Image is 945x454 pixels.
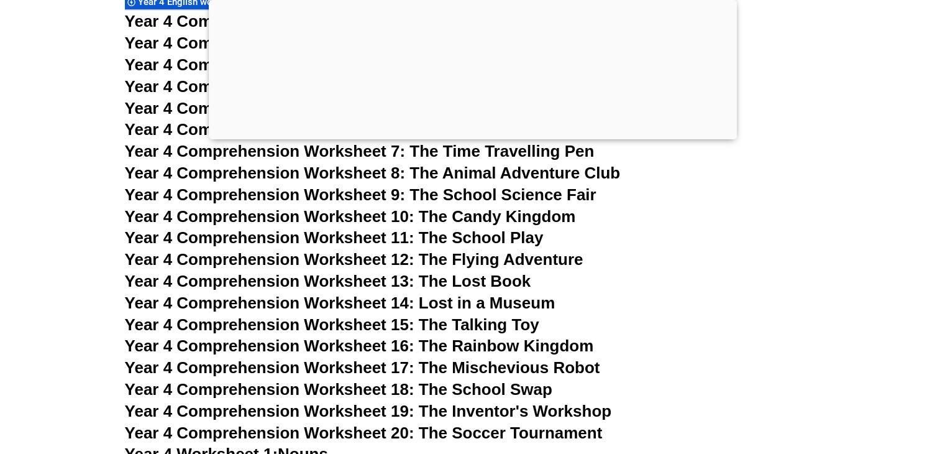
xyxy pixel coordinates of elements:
a: Year 4 Comprehension Worksheet 19: The Inventor's Workshop [125,402,612,420]
span: Year 4 Comprehension Worksheet 1: [125,12,406,30]
a: Year 4 Comprehension Worksheet 1: Dinosaur Adventure [125,12,564,30]
a: Year 4 Comprehension Worksheet 16: The Rainbow Kingdom [125,336,594,355]
a: Year 4 Comprehension Worksheet 13: The Lost Book [125,272,531,290]
a: Year 4 Comprehension Worksheet 14: Lost in a Museum [125,294,555,312]
a: Year 4 Comprehension Worksheet 3: Barbie Land [125,55,503,74]
a: Year 4 Comprehension Worksheet 4: Lost in Time [125,77,504,96]
a: Year 4 Comprehension Worksheet 9: The School Science Fair [125,185,596,204]
a: Year 4 Comprehension Worksheet 18: The School Swap [125,380,552,399]
a: Year 4 Comprehension Worksheet 5: The Woolly Mammoth [125,99,577,118]
a: Year 4 Comprehension Worksheet 10: The Candy Kingdom [125,207,576,226]
a: Year 4 Comprehension Worksheet 2: Ancient Aztecs [125,34,524,52]
a: Year 4 Comprehension Worksheet 8: The Animal Adventure Club [125,164,621,182]
a: Year 4 Comprehension Worksheet 20: The Soccer Tournament [125,424,603,442]
a: Year 4 Comprehension Worksheet 12: The Flying Adventure [125,250,583,269]
a: Year 4 Comprehension Worksheet 15: The Talking Toy [125,315,539,334]
iframe: Chat Widget [738,314,945,454]
a: Year 4 Comprehension Worksheet 17: The Mischevious Robot [125,358,600,377]
a: Year 4 Comprehension Worksheet 7: The Time Travelling Pen [125,142,595,160]
a: Year 4 Comprehension Worksheet 11: The School Play [125,228,544,247]
a: Year 4 Comprehension Worksheet 6: The Magical Treehouse [125,120,588,139]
